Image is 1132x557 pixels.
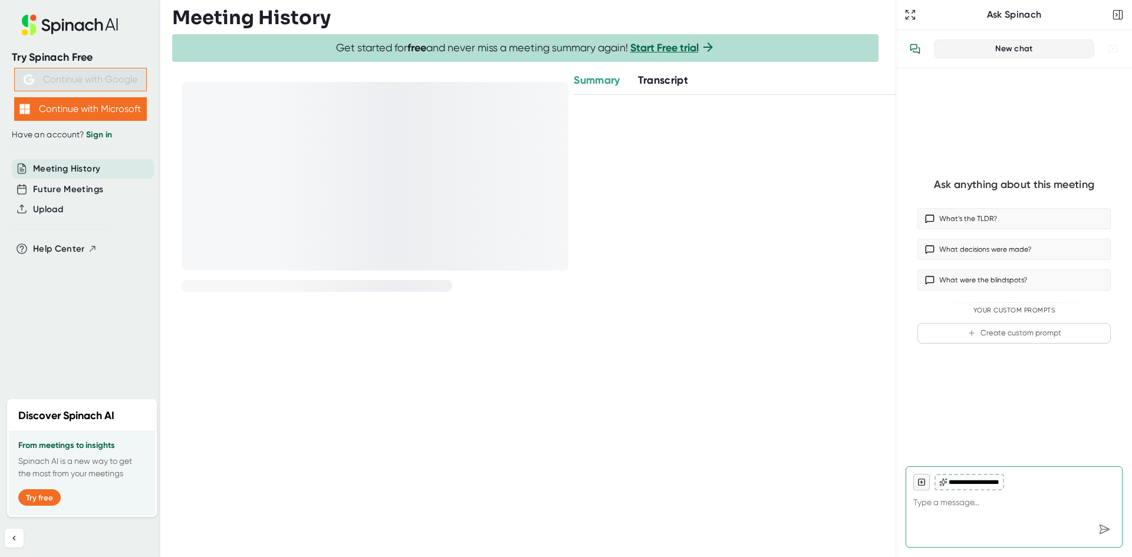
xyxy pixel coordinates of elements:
[917,239,1111,260] button: What decisions were made?
[934,178,1094,192] div: Ask anything about this meeting
[12,130,149,140] div: Have an account?
[14,97,147,121] button: Continue with Microsoft
[18,441,146,450] h3: From meetings to insights
[24,74,34,85] img: Aehbyd4JwY73AAAAAElFTkSuQmCC
[5,529,24,548] button: Collapse sidebar
[574,72,620,88] button: Summary
[12,51,149,64] div: Try Spinach Free
[407,41,426,54] b: free
[919,9,1110,21] div: Ask Spinach
[18,408,114,424] h2: Discover Spinach AI
[638,72,689,88] button: Transcript
[172,6,331,29] h3: Meeting History
[18,455,146,480] p: Spinach AI is a new way to get the most from your meetings
[917,208,1111,229] button: What’s the TLDR?
[903,37,927,61] button: View conversation history
[86,130,112,140] a: Sign in
[33,242,85,256] span: Help Center
[1110,6,1126,23] button: Close conversation sidebar
[336,41,715,55] span: Get started for and never miss a meeting summary again!
[917,269,1111,291] button: What were the blindspots?
[33,242,97,256] button: Help Center
[917,306,1111,315] div: Your Custom Prompts
[902,6,919,23] button: Expand to Ask Spinach page
[14,68,147,91] button: Continue with Google
[18,489,61,506] button: Try free
[917,323,1111,344] button: Create custom prompt
[630,41,699,54] a: Start Free trial
[638,74,689,87] span: Transcript
[33,183,103,196] button: Future Meetings
[33,162,100,176] button: Meeting History
[942,44,1087,54] div: New chat
[574,74,620,87] span: Summary
[33,203,63,216] button: Upload
[1094,519,1115,540] div: Send message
